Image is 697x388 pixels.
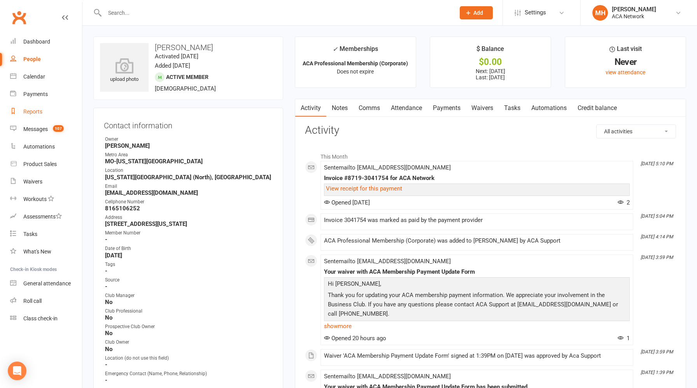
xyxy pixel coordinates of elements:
span: Does not expire [337,68,374,75]
a: view attendance [606,69,645,75]
strong: - [105,283,273,290]
span: 107 [53,125,64,132]
h3: [PERSON_NAME] [100,43,277,52]
a: Comms [353,99,385,117]
div: Member Number [105,229,273,237]
a: Automations [526,99,572,117]
div: Club Manager [105,292,273,299]
li: This Month [305,149,676,161]
strong: [STREET_ADDRESS][US_STATE] [105,220,273,227]
div: Prospective Club Owner [105,323,273,330]
div: ACA Network [612,13,656,20]
div: Tasks [23,231,37,237]
strong: [DATE] [105,252,273,259]
a: Payments [427,99,466,117]
strong: - [105,361,273,368]
div: Payments [23,91,48,97]
a: Product Sales [10,156,82,173]
a: Messages 107 [10,121,82,138]
a: Automations [10,138,82,156]
a: Workouts [10,191,82,208]
i: [DATE] 3:59 PM [641,255,673,260]
div: Never [572,58,679,66]
p: Next: [DATE] Last: [DATE] [437,68,544,80]
a: Attendance [385,99,427,117]
div: Open Intercom Messenger [8,362,26,380]
div: Automations [23,143,55,150]
div: General attendance [23,280,71,287]
div: Source [105,276,273,284]
a: Tasks [10,225,82,243]
span: Add [473,10,483,16]
time: Added [DATE] [155,62,190,69]
div: Memberships [333,44,378,58]
div: Cellphone Number [105,198,273,206]
div: Last visit [609,44,642,58]
i: [DATE] 5:10 PM [641,161,673,166]
span: Settings [525,4,546,21]
p: Hi [PERSON_NAME], [326,279,628,290]
div: Messages [23,126,48,132]
div: What's New [23,248,51,255]
strong: No [105,330,273,337]
div: Your waiver with ACA Membership Payment Update Form [324,269,630,275]
i: [DATE] 4:14 PM [641,234,673,239]
a: Credit balance [572,99,622,117]
div: Location [105,167,273,174]
p: Thank you for updating your ACA membership payment information. We appreciate your involvement in... [326,290,628,320]
strong: [PERSON_NAME] [105,142,273,149]
div: Club Owner [105,339,273,346]
strong: [US_STATE][GEOGRAPHIC_DATA] (North), [GEOGRAPHIC_DATA] [105,174,273,181]
strong: No [105,299,273,306]
div: Invoice #8719-3041754 for ACA Network [324,175,630,182]
div: Location (do not use this field) [105,355,273,362]
input: Search... [102,7,450,18]
span: 2 [618,199,630,206]
a: View receipt for this payment [326,185,402,192]
div: $0.00 [437,58,544,66]
a: Waivers [10,173,82,191]
div: Assessments [23,213,62,220]
h3: Contact information [104,118,273,130]
a: Class kiosk mode [10,310,82,327]
a: What's New [10,243,82,260]
div: Roll call [23,298,42,304]
span: Sent email to [EMAIL_ADDRESS][DOMAIN_NAME] [324,164,451,171]
button: Add [460,6,493,19]
span: Sent email to [EMAIL_ADDRESS][DOMAIN_NAME] [324,258,451,265]
div: Owner [105,136,273,143]
a: Activity [295,99,326,117]
strong: 8165106252 [105,205,273,212]
strong: No [105,314,273,321]
div: Metro Area [105,151,273,159]
a: Waivers [466,99,499,117]
span: Sent email to [EMAIL_ADDRESS][DOMAIN_NAME] [324,373,451,380]
a: Reports [10,103,82,121]
div: Waivers [23,178,42,185]
div: [PERSON_NAME] [612,6,656,13]
span: Active member [166,74,208,80]
p: If you need to, you can view a copy of your waiver online any time using the link below: [326,320,628,332]
div: Date of Birth [105,245,273,252]
strong: No [105,346,273,353]
div: Invoice 3041754 was marked as paid by the payment provider [324,217,630,224]
div: MH [592,5,608,21]
div: Calendar [23,73,45,80]
i: [DATE] 5:04 PM [641,213,673,219]
i: [DATE] 3:59 PM [641,349,673,355]
a: Clubworx [9,8,29,27]
div: Waiver 'ACA Membership Payment Update Form' signed at 1:39PM on [DATE] was approved by Aca Support [324,353,630,359]
div: Tags [105,261,273,268]
div: Reports [23,108,42,115]
div: Email [105,183,273,190]
a: Roll call [10,292,82,310]
span: Opened 20 hours ago [324,335,386,342]
a: Tasks [499,99,526,117]
strong: ACA Professional Membership (Corporate) [303,60,408,66]
span: Opened [DATE] [324,199,370,206]
a: Assessments [10,208,82,225]
h3: Activity [305,124,676,136]
strong: MO-[US_STATE][GEOGRAPHIC_DATA] [105,158,273,165]
div: $ Balance [476,44,504,58]
div: upload photo [100,58,149,84]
